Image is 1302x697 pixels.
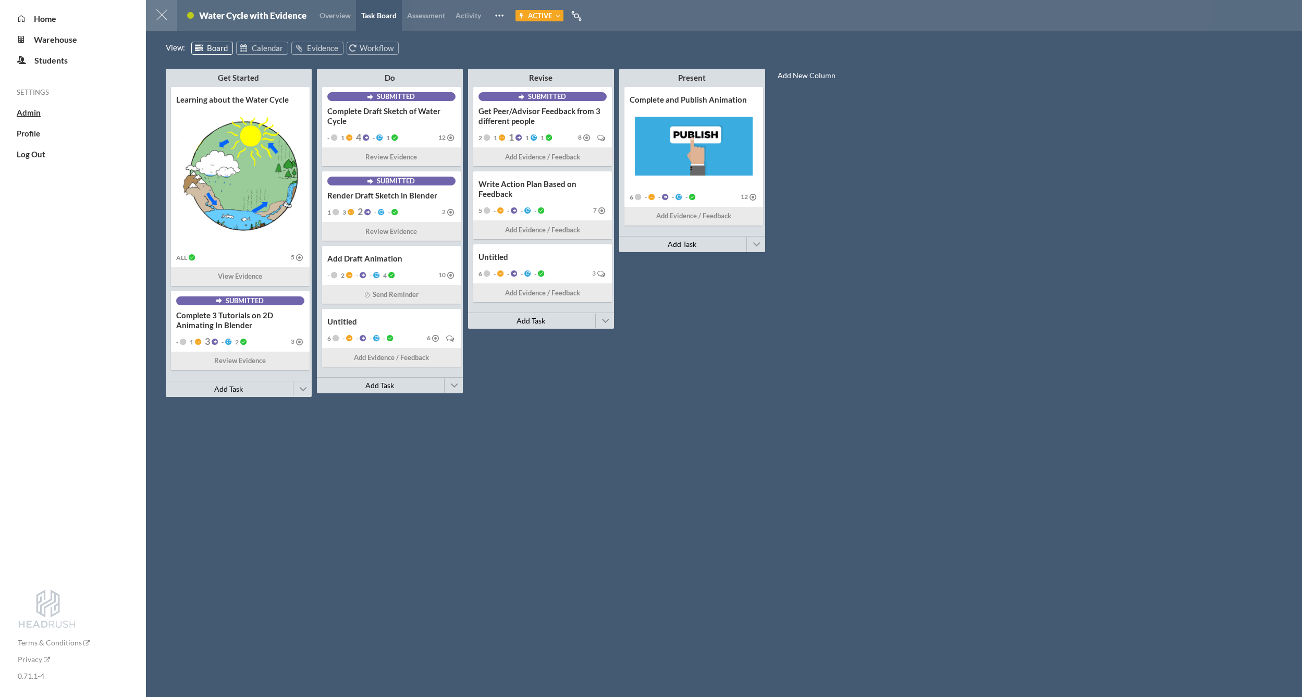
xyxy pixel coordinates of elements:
[684,193,687,201] span: -
[456,11,481,20] span: Activity
[365,226,417,237] span: Review Evidence
[438,134,446,141] span: 12
[643,193,647,201] span: -
[18,671,44,680] span: 0.71.1-4
[17,129,40,138] a: Profile
[327,208,331,216] span: 1
[354,271,358,279] span: -
[176,95,304,105] div: Learning about the Water Cycle
[468,313,594,329] button: Add Task
[339,134,345,142] span: 1
[427,335,431,341] span: 6
[195,73,282,83] div: Get Started
[215,296,264,305] button: Submitted
[34,34,77,44] span: Warehouse
[478,134,482,142] span: 2
[327,334,331,342] span: 6
[657,193,660,201] span: -
[497,73,585,83] div: Revise
[341,334,345,342] span: -
[181,117,299,236] img: summary thumbnail
[291,42,343,55] a: Evidence
[327,106,456,126] div: Complete Draft Sketch of Water Cycle
[188,338,193,346] span: 1
[365,152,417,163] span: Review Evidence
[377,92,415,101] span: Submitted
[327,254,456,264] div: Add Draft Animation
[176,254,187,262] span: ALL
[505,288,580,298] span: Add Evidence / Feedback
[327,271,329,279] span: -
[18,638,90,647] a: Terms & Conditions
[17,88,49,96] span: Settings
[166,381,292,397] button: Add Task
[34,55,68,65] span: Students
[533,270,536,278] span: -
[438,272,446,278] span: 10
[385,134,390,142] span: 1
[506,207,509,215] span: -
[218,271,262,282] span: View Evidence
[17,150,45,159] a: Log Out
[505,225,580,235] span: Add Evidence / Feedback
[26,34,77,44] a: Warehouse
[519,207,523,215] span: -
[386,208,390,216] span: -
[492,270,496,278] span: -
[539,134,544,142] span: 1
[366,92,415,101] button: Submitted
[17,108,41,117] a: Admin
[515,10,563,21] button: Active
[176,310,304,330] div: Complete 3 Tutorials on 2D Animating In Blender
[327,134,329,142] span: -
[226,296,264,305] span: Submitted
[365,381,394,390] span: Add Task
[478,106,607,126] div: Get Peer/Advisor Feedback from 3 different people
[670,193,674,201] span: -
[354,352,429,363] span: Add Evidence / Feedback
[327,317,456,327] div: Untitled
[214,355,266,366] span: Review Evidence
[199,10,306,24] div: Water Cycle with Evidence
[166,42,188,54] span: View :
[382,271,387,279] span: 4
[592,270,596,277] span: 3
[668,240,696,248] span: Add Task
[478,207,482,215] span: 5
[506,270,509,278] span: -
[630,95,758,105] div: Complete and Publish Animation
[478,179,607,199] div: Write Action Plan Based on Feedback
[619,237,745,252] button: Add Task
[578,134,582,141] span: 8
[176,338,178,346] span: -
[361,11,397,20] span: Task Board
[765,66,848,85] button: Add New Column
[377,177,415,185] span: Submitted
[635,117,753,176] img: summary thumbnail
[518,92,566,101] button: Submitted
[528,11,552,20] span: Active
[341,208,346,216] span: 3
[220,338,224,346] span: -
[191,42,233,55] a: Board
[354,334,358,342] span: -
[199,10,306,21] div: Water Cycle with Evidence
[366,177,415,185] button: Submitted
[382,334,385,342] span: -
[26,14,56,23] a: Home
[18,655,50,664] a: Privacy
[492,207,496,215] span: -
[741,194,748,200] span: 12
[346,73,434,83] div: Do
[360,43,394,53] span: Workflow
[354,133,361,141] span: 4
[368,271,372,279] span: -
[373,208,376,216] span: -
[34,14,56,23] span: Home
[630,193,633,201] span: 6
[347,42,399,55] a: Workflow
[339,271,345,279] span: 2
[26,55,68,65] a: Students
